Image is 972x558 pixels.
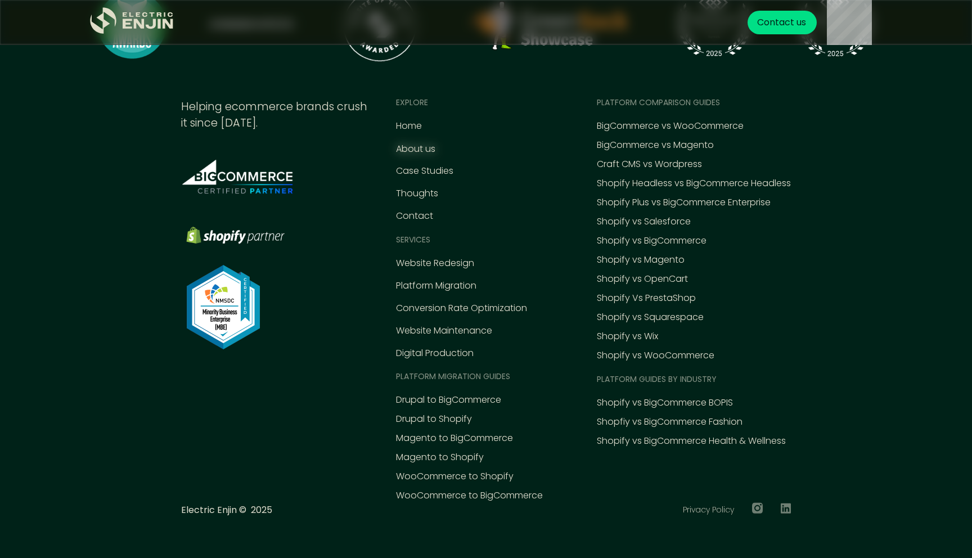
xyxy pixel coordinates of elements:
[396,164,453,178] a: Case Studies
[757,16,806,29] div: Contact us
[597,330,658,343] a: Shopify vs Wix
[597,138,714,152] a: BigCommerce vs Magento
[396,97,428,109] div: EXPLORE
[396,393,501,407] a: Drupal to BigCommerce
[396,346,474,360] a: Digital Production
[396,371,510,382] div: Platform MIGRATION Guides
[597,310,704,324] a: Shopify vs Squarespace
[396,489,543,502] a: WooCommerce to BigCommerce
[396,187,438,200] a: Thoughts
[396,256,474,270] a: Website Redesign
[597,349,714,362] a: Shopify vs WooCommerce
[597,196,771,209] a: Shopify Plus vs BigCommerce Enterprise
[396,324,492,337] a: Website Maintenance
[597,97,720,109] div: Platform comparison Guides
[396,451,484,464] a: Magento to Shopify
[597,234,706,247] a: Shopify vs BigCommerce
[396,119,422,133] a: Home
[181,503,272,517] p: Electric Enjin © 2025
[748,11,817,34] a: Contact us
[396,470,514,483] a: WooCommerce to Shopify
[597,119,744,133] a: BigCommerce vs WooCommerce
[597,157,702,171] a: Craft CMS vs Wordpress
[396,209,433,223] a: Contact
[597,177,791,190] a: Shopify Headless vs BigCommerce Headless
[396,412,472,426] a: Drupal to Shopify
[597,415,742,429] a: Shopfiy vs BigCommerce Fashion
[396,142,435,156] a: About us
[683,504,734,516] a: Privacy Policy
[396,431,513,445] a: Magento to BigCommerce
[597,253,685,267] a: Shopify vs Magento
[597,396,733,409] a: Shopify vs BigCommerce BOPIS
[597,291,696,305] a: Shopify Vs PrestaShop
[597,215,691,228] a: Shopify vs Salesforce
[181,99,369,132] div: Helping ecommerce brands crush it since [DATE].
[597,272,688,286] a: Shopify vs OpenCart
[597,373,717,385] div: Platform guides by industry
[597,434,786,448] a: Shopify vs BigCommerce Health & Wellness
[396,234,430,246] div: Services
[396,301,527,315] a: Conversion Rate Optimization
[396,279,476,292] a: Platform Migration
[90,7,174,38] a: home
